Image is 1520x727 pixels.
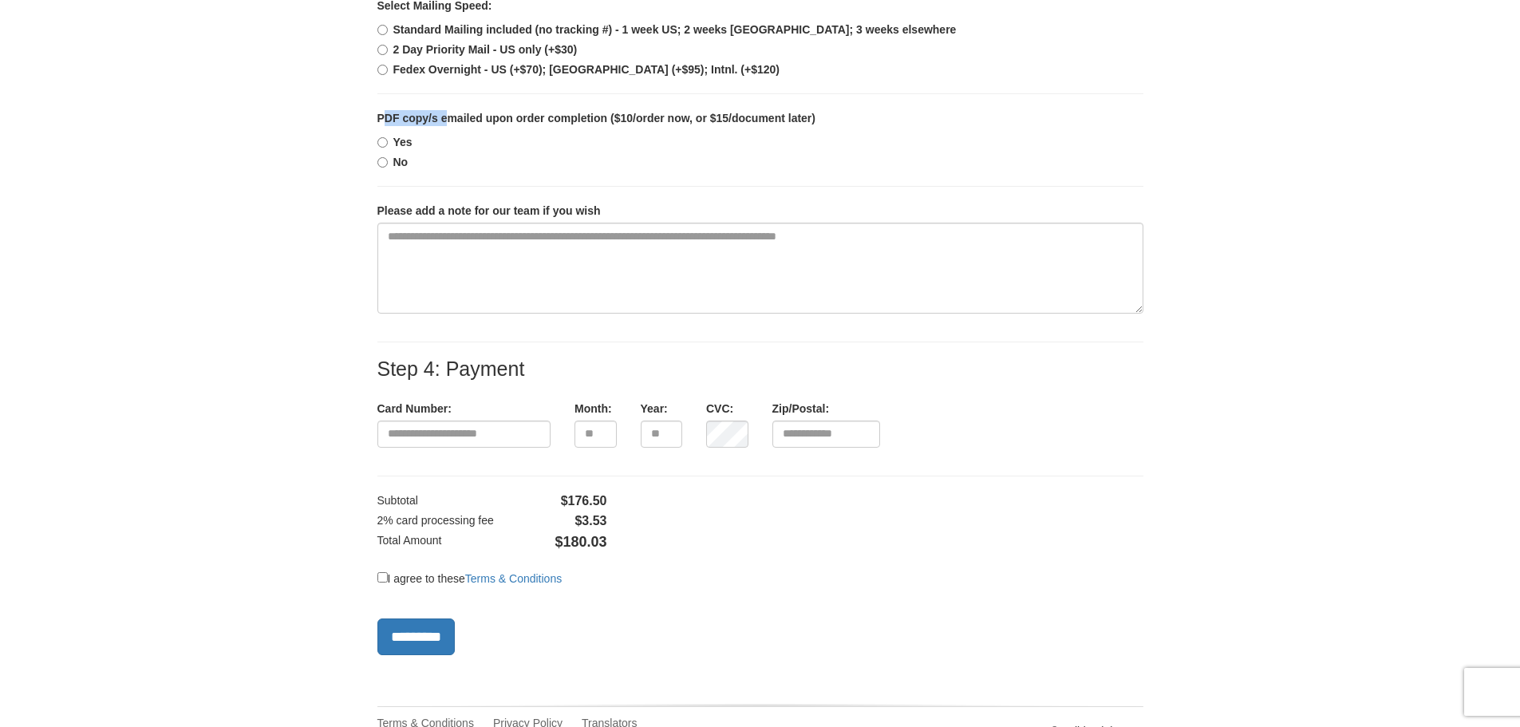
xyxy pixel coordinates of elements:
input: Fedex Overnight - US (+$70); [GEOGRAPHIC_DATA] (+$95); Intnl. (+$120) [377,65,388,75]
label: Please add a note for our team if you wish [377,203,601,219]
b: 2 Day Priority Mail - US only (+$30) [393,43,578,56]
div: I agree to these [365,553,760,655]
input: Yes [377,137,388,148]
label: Step 4: Payment [377,358,525,381]
span: $3.53 [574,512,606,532]
span: $176.50 [561,492,607,512]
input: 2 Day Priority Mail - US only (+$30) [377,45,388,55]
label: Card Number: [377,401,452,417]
b: Fedex Overnight - US (+$70); [GEOGRAPHIC_DATA] (+$95); Intnl. (+$120) [393,63,780,76]
b: Standard Mailing included (no tracking #) - 1 week US; 2 weeks [GEOGRAPHIC_DATA]; 3 weeks elsewhere [393,23,957,36]
input: Standard Mailing included (no tracking #) - 1 week US; 2 weeks [GEOGRAPHIC_DATA]; 3 weeks elsewhere [377,25,388,35]
label: Month: [574,401,612,417]
label: Zip/Postal: [772,401,830,417]
b: PDF copy/s emailed upon order completion ($10/order now, or $15/document later) [377,112,815,124]
b: No [393,156,409,168]
input: No [377,157,388,168]
span: $180.03 [555,532,606,553]
label: Total Amount [377,532,442,549]
label: Subtotal [377,492,418,508]
label: Year: [641,401,668,417]
a: Terms & Conditions [465,572,562,585]
label: CVC: [706,401,733,417]
label: 2% card processing fee [377,512,494,528]
iframe: LiveChat chat widget [1207,157,1520,727]
b: Yes [393,136,413,148]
